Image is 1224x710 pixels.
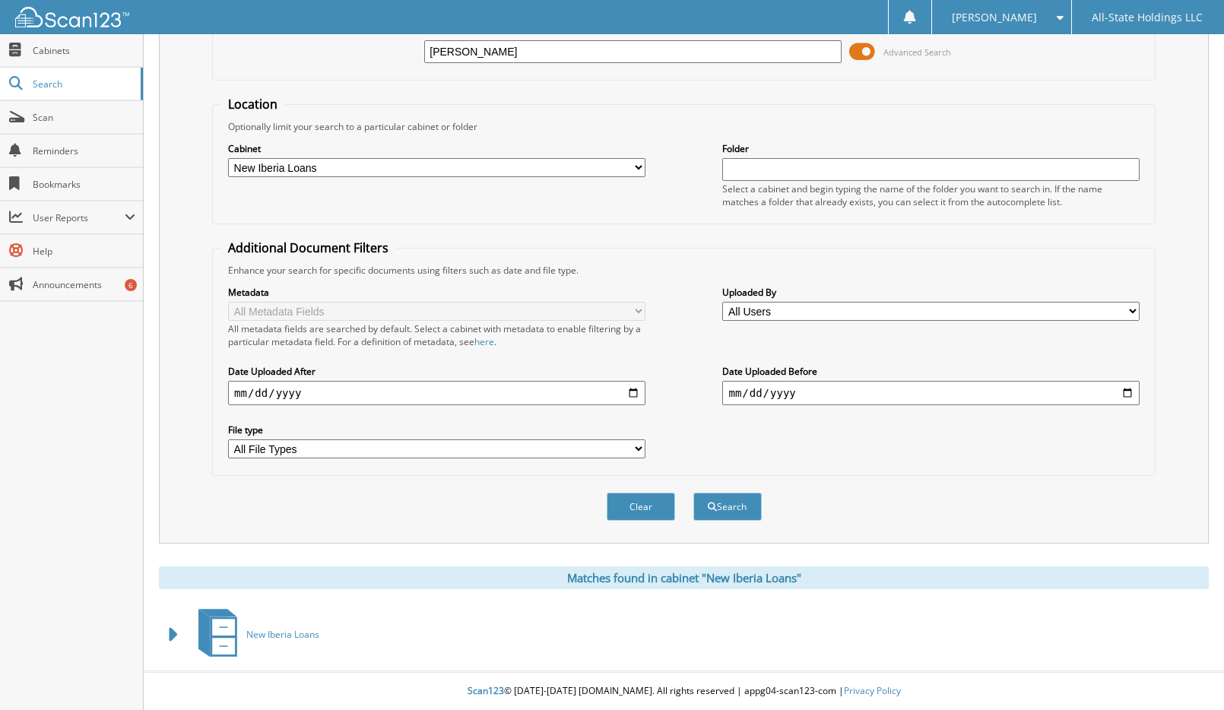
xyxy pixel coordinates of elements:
[125,279,137,291] div: 6
[228,142,645,155] label: Cabinet
[33,144,135,157] span: Reminders
[228,423,645,436] label: File type
[144,673,1224,710] div: © [DATE]-[DATE] [DOMAIN_NAME]. All rights reserved | appg04-scan123-com |
[15,7,129,27] img: scan123-logo-white.svg
[228,365,645,378] label: Date Uploaded After
[33,78,133,90] span: Search
[1148,637,1224,710] iframe: Chat Widget
[33,245,135,258] span: Help
[722,286,1140,299] label: Uploaded By
[952,13,1037,22] span: [PERSON_NAME]
[220,264,1147,277] div: Enhance your search for specific documents using filters such as date and file type.
[228,322,645,348] div: All metadata fields are searched by default. Select a cabinet with metadata to enable filtering b...
[246,628,319,641] span: New Iberia Loans
[220,120,1147,133] div: Optionally limit your search to a particular cabinet or folder
[722,365,1140,378] label: Date Uploaded Before
[33,211,125,224] span: User Reports
[159,566,1209,589] div: Matches found in cabinet "New Iberia Loans"
[228,286,645,299] label: Metadata
[189,604,319,664] a: New Iberia Loans
[33,178,135,191] span: Bookmarks
[474,335,494,348] a: here
[33,278,135,291] span: Announcements
[33,44,135,57] span: Cabinets
[468,684,504,697] span: Scan123
[607,493,675,521] button: Clear
[693,493,762,521] button: Search
[1092,13,1203,22] span: All-State Holdings LLC
[228,381,645,405] input: start
[844,684,901,697] a: Privacy Policy
[883,46,951,58] span: Advanced Search
[33,111,135,124] span: Scan
[722,142,1140,155] label: Folder
[220,239,396,256] legend: Additional Document Filters
[722,182,1140,208] div: Select a cabinet and begin typing the name of the folder you want to search in. If the name match...
[722,381,1140,405] input: end
[220,96,285,113] legend: Location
